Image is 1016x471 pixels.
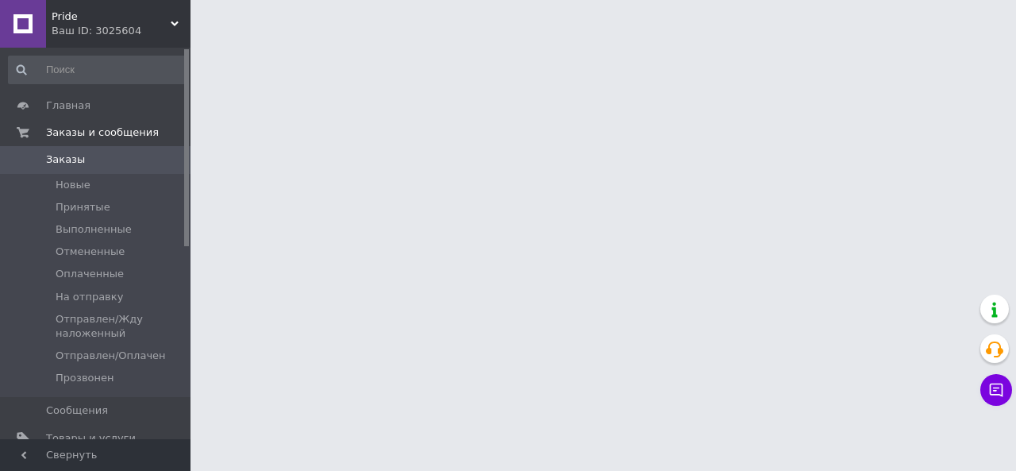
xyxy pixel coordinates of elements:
span: Товары и услуги [46,431,136,446]
span: Заказы и сообщения [46,125,159,140]
span: Отправлен/Жду наложенный [56,312,186,341]
span: Заказы [46,152,85,167]
input: Поиск [8,56,187,84]
button: Чат с покупателем [980,374,1012,406]
span: Отправлен/Оплачен [56,349,166,363]
span: Новые [56,178,90,192]
span: Принятые [56,200,110,214]
span: На отправку [56,290,123,304]
span: Сообщения [46,403,108,418]
span: Pride [52,10,171,24]
span: Оплаченные [56,267,124,281]
span: Главная [46,98,90,113]
span: Выполненные [56,222,132,237]
span: Отмененные [56,245,125,259]
div: Ваш ID: 3025604 [52,24,190,38]
span: Прозвонен [56,371,114,385]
